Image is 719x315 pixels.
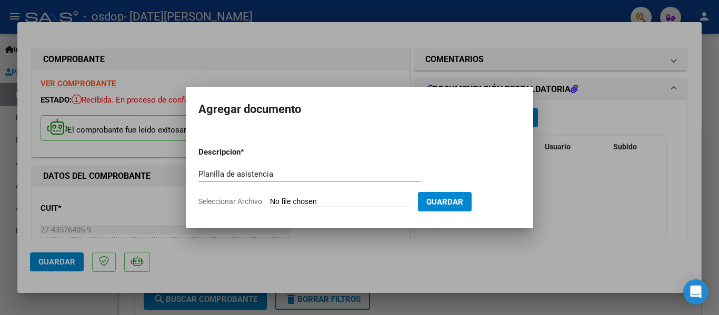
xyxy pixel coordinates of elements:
[198,146,295,158] p: Descripcion
[198,197,262,206] span: Seleccionar Archivo
[198,99,521,119] h2: Agregar documento
[426,197,463,207] span: Guardar
[683,279,708,304] div: Open Intercom Messenger
[418,192,472,211] button: Guardar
